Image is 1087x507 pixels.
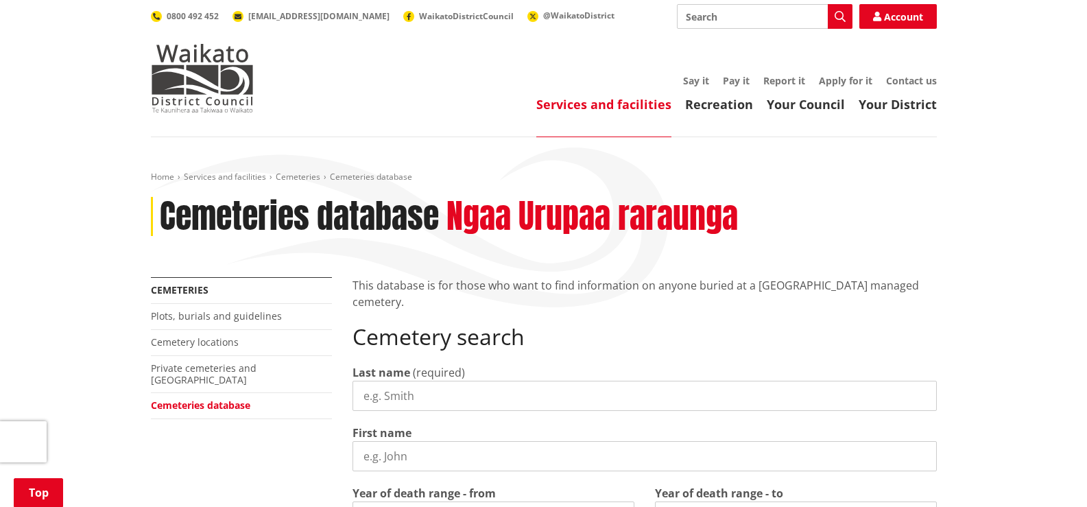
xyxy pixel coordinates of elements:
a: Say it [683,74,709,87]
label: First name [353,425,411,441]
a: Top [14,478,63,507]
a: Your Council [767,96,845,113]
h2: Ngaa Urupaa raraunga [446,197,738,237]
input: e.g. Smith [353,381,937,411]
a: Apply for it [819,74,872,87]
nav: breadcrumb [151,172,937,183]
a: Cemeteries database [151,399,250,412]
a: Services and facilities [536,96,671,113]
label: Last name [353,364,410,381]
img: Waikato District Council - Te Kaunihera aa Takiwaa o Waikato [151,44,254,113]
a: Recreation [685,96,753,113]
a: Pay it [723,74,750,87]
p: This database is for those who want to find information on anyone buried at a [GEOGRAPHIC_DATA] m... [353,277,937,310]
a: @WaikatoDistrict [527,10,614,21]
a: Private cemeteries and [GEOGRAPHIC_DATA] [151,362,256,386]
h1: Cemeteries database [160,197,439,237]
a: Home [151,171,174,182]
span: WaikatoDistrictCouncil [419,10,514,22]
label: Year of death range - from [353,485,496,502]
a: Cemeteries [276,171,320,182]
span: (required) [413,365,465,380]
span: [EMAIL_ADDRESS][DOMAIN_NAME] [248,10,390,22]
label: Year of death range - to [655,485,783,502]
span: Cemeteries database [330,171,412,182]
a: Services and facilities [184,171,266,182]
a: Cemeteries [151,283,208,296]
span: 0800 492 452 [167,10,219,22]
input: Search input [677,4,852,29]
input: e.g. John [353,441,937,471]
a: 0800 492 452 [151,10,219,22]
h2: Cemetery search [353,324,937,350]
a: Account [859,4,937,29]
a: WaikatoDistrictCouncil [403,10,514,22]
a: Plots, burials and guidelines [151,309,282,322]
a: [EMAIL_ADDRESS][DOMAIN_NAME] [232,10,390,22]
a: Contact us [886,74,937,87]
span: @WaikatoDistrict [543,10,614,21]
a: Your District [859,96,937,113]
a: Cemetery locations [151,335,239,349]
a: Report it [763,74,805,87]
